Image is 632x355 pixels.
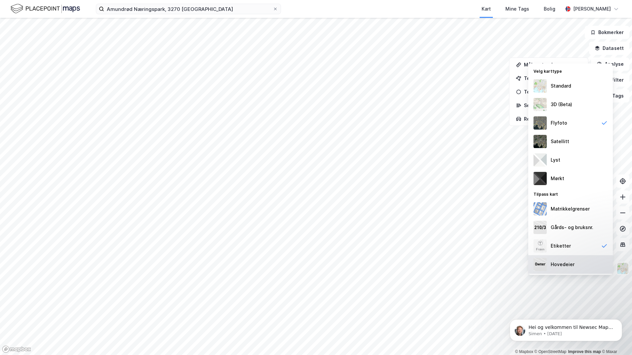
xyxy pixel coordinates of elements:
[533,202,547,216] img: cadastreBorders.cfe08de4b5ddd52a10de.jpeg
[533,172,547,185] img: nCdM7BzjoCAAAAAElFTkSuQmCC
[551,156,560,164] div: Lyst
[551,260,574,268] div: Hovedeier
[482,5,491,13] div: Kart
[599,89,629,102] button: Tags
[533,79,547,93] img: Z
[568,349,601,354] a: Improve this map
[551,100,572,108] div: 3D (Beta)
[573,5,611,13] div: [PERSON_NAME]
[551,205,590,213] div: Matrikkelgrenser
[2,345,31,353] a: Mapbox homepage
[533,98,547,111] img: Z
[524,75,581,81] div: Tegn område
[515,349,533,354] a: Mapbox
[11,3,80,15] img: logo.f888ab2527a4732fd821a326f86c7f29.svg
[533,116,547,130] img: Z
[591,58,629,71] button: Analyse
[533,153,547,167] img: luj3wr1y2y3+OchiMxRmMxRlscgabnMEmZ7DJGWxyBpucwSZnsMkZbHIGm5zBJmewyRlscgabnMEmZ7DJGWxyBpucwSZnsMkZ...
[533,221,547,234] img: cadastreKeys.547ab17ec502f5a4ef2b.jpeg
[551,175,564,182] div: Mørkt
[500,305,632,352] iframe: Intercom notifications message
[528,65,613,77] div: Velg karttype
[589,42,629,55] button: Datasett
[528,188,613,200] div: Tilpass kart
[524,102,581,108] div: Se demografi
[544,5,555,13] div: Bolig
[616,262,629,275] img: Z
[551,223,593,231] div: Gårds- og bruksnr.
[533,258,547,271] img: majorOwner.b5e170eddb5c04bfeeff.jpeg
[551,242,571,250] div: Etiketter
[585,26,629,39] button: Bokmerker
[551,119,567,127] div: Flyfoto
[551,138,569,145] div: Satellitt
[533,135,547,148] img: 9k=
[104,4,273,14] input: Søk på adresse, matrikkel, gårdeiere, leietakere eller personer
[551,82,571,90] div: Standard
[524,89,581,95] div: Tegn sirkel
[524,116,581,122] div: Reisetidsanalyse
[533,239,547,253] img: Z
[534,349,567,354] a: OpenStreetMap
[524,62,581,67] div: Mål avstand
[505,5,529,13] div: Mine Tags
[598,73,629,87] button: Filter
